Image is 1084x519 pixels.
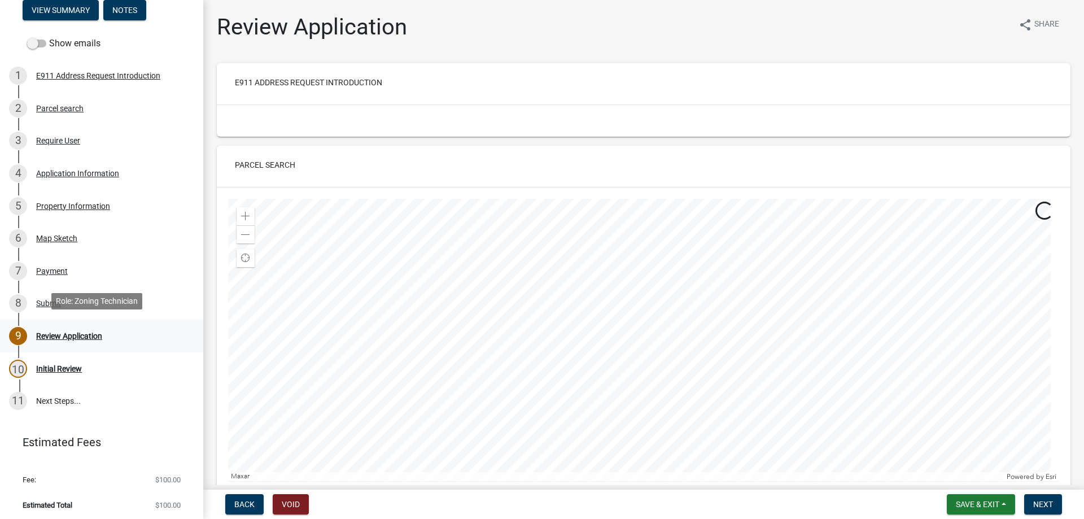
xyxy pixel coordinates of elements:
[9,132,27,150] div: 3
[1034,18,1059,32] span: Share
[234,500,255,509] span: Back
[1046,473,1056,481] a: Esri
[9,164,27,182] div: 4
[947,494,1015,514] button: Save & Exit
[9,99,27,117] div: 2
[51,293,142,309] div: Role: Zoning Technician
[703,482,938,508] td: OwnerName
[9,431,185,453] a: Estimated Fees
[9,197,27,215] div: 5
[1004,472,1059,481] div: Powered by
[36,202,110,210] div: Property Information
[27,37,100,50] label: Show emails
[217,14,407,41] h1: Review Application
[155,501,181,509] span: $100.00
[1019,18,1032,32] i: share
[237,225,255,243] div: Zoom out
[155,476,181,483] span: $100.00
[9,360,27,378] div: 10
[9,294,27,312] div: 8
[36,267,68,275] div: Payment
[23,7,99,16] wm-modal-confirm: Summary
[1009,14,1068,36] button: shareShare
[1033,500,1053,509] span: Next
[9,327,27,345] div: 9
[273,494,309,514] button: Void
[228,482,482,508] td: ParcelID
[36,169,119,177] div: Application Information
[225,494,264,514] button: Back
[9,67,27,85] div: 1
[956,500,999,509] span: Save & Exit
[36,332,102,340] div: Review Application
[103,7,146,16] wm-modal-confirm: Notes
[36,72,160,80] div: E911 Address Request Introduction
[9,229,27,247] div: 6
[226,155,304,175] button: Parcel search
[9,262,27,280] div: 7
[23,501,72,509] span: Estimated Total
[482,482,617,508] td: Address
[36,234,77,242] div: Map Sketch
[23,476,36,483] span: Fee:
[237,207,255,225] div: Zoom in
[226,72,391,93] button: E911 Address Request Introduction
[36,137,80,145] div: Require User
[617,482,702,508] td: City
[937,482,1059,508] td: Acres
[1024,494,1062,514] button: Next
[36,299,61,307] div: Submit
[228,472,1004,481] div: Maxar
[237,249,255,267] div: Find my location
[9,392,27,410] div: 11
[36,365,82,373] div: Initial Review
[36,104,84,112] div: Parcel search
